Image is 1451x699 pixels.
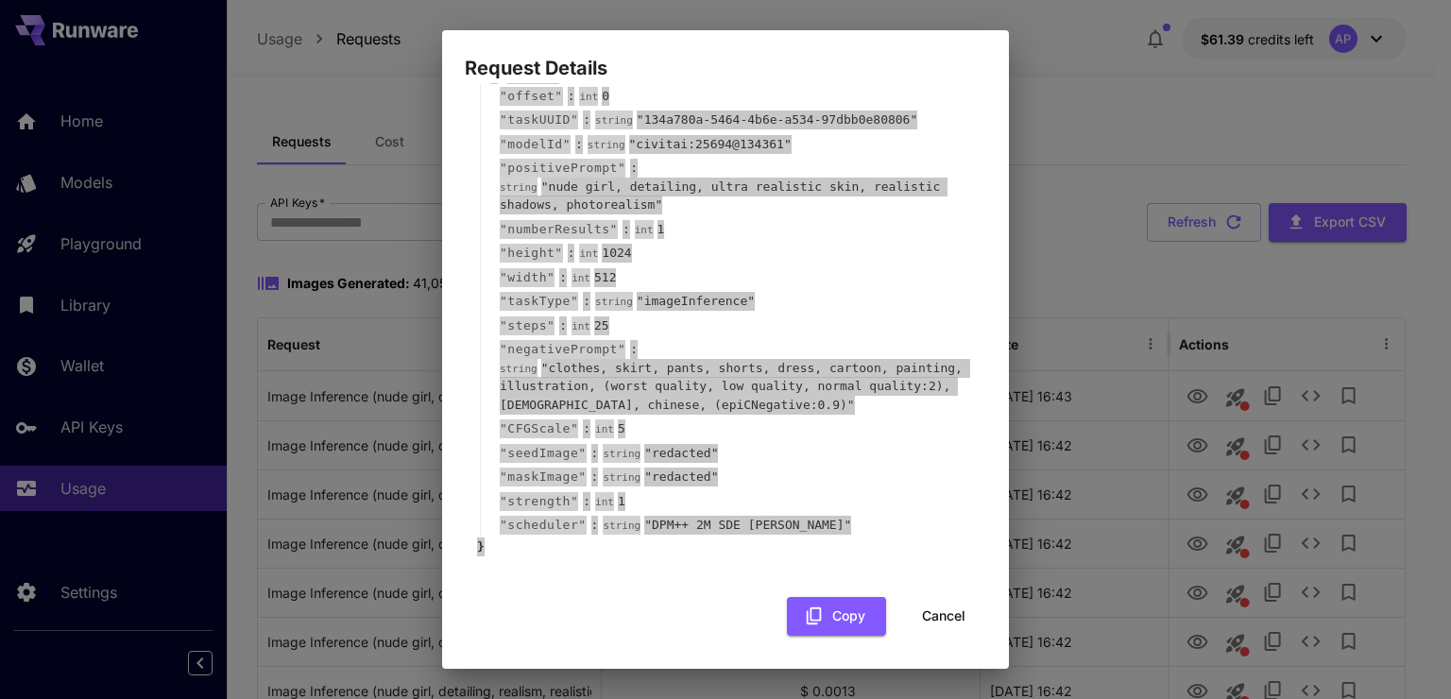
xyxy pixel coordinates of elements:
[572,272,590,284] span: int
[500,246,507,260] span: "
[579,244,631,263] div: 1024
[588,139,625,151] span: string
[571,421,578,435] span: "
[571,494,578,508] span: "
[901,597,986,636] button: Cancel
[591,468,599,486] span: :
[507,516,578,535] span: scheduler
[507,468,578,486] span: maskImage
[500,137,507,151] span: "
[568,87,575,106] span: :
[568,244,575,263] span: :
[595,423,614,435] span: int
[644,518,851,532] span: " DPM++ 2M SDE [PERSON_NAME] "
[547,318,555,332] span: "
[500,294,507,308] span: "
[547,270,555,284] span: "
[500,342,507,356] span: "
[507,444,578,463] span: seedImage
[500,179,940,213] span: " nude girl, detailing, ultra realistic skin, realistic shadows, photorealism "
[500,222,507,236] span: "
[644,469,718,484] span: " redacted "
[572,320,590,332] span: int
[572,316,609,335] div: 25
[571,294,578,308] span: "
[637,112,917,127] span: " 134a780a-5464-4b6e-a534-97dbb0e80806 "
[595,114,633,127] span: string
[500,161,507,175] span: "
[507,268,547,287] span: width
[595,492,625,511] div: 1
[507,292,571,311] span: taskType
[583,492,590,511] span: :
[500,318,507,332] span: "
[500,89,507,103] span: "
[635,220,665,239] div: 1
[635,224,654,236] span: int
[787,597,886,636] button: Copy
[583,292,590,311] span: :
[500,518,507,532] span: "
[623,220,630,239] span: :
[595,496,614,508] span: int
[507,492,571,511] span: strength
[507,244,555,263] span: height
[630,340,638,359] span: :
[595,419,625,438] div: 5
[500,494,507,508] span: "
[629,137,792,151] span: " civitai:25694@134361 "
[583,419,590,438] span: :
[591,516,599,535] span: :
[610,222,618,236] span: "
[559,316,567,335] span: :
[578,469,586,484] span: "
[603,471,640,484] span: string
[579,91,598,103] span: int
[507,419,571,438] span: CFGScale
[637,294,755,308] span: " imageInference "
[507,135,562,154] span: modelId
[579,247,598,260] span: int
[559,268,567,287] span: :
[500,361,963,412] span: " clothes, skirt, pants, shorts, dress, cartoon, painting, illustration, (worst quality, low qual...
[603,448,640,460] span: string
[583,111,590,129] span: :
[507,111,571,129] span: taskUUID
[563,137,571,151] span: "
[555,89,562,103] span: "
[474,537,485,556] span: }
[507,316,547,335] span: steps
[579,87,609,106] div: 0
[578,446,586,460] span: "
[644,446,718,460] span: " redacted "
[575,135,583,154] span: :
[507,340,618,359] span: negativePrompt
[603,520,640,532] span: string
[507,220,609,239] span: numberResults
[578,518,586,532] span: "
[500,181,538,194] span: string
[500,469,507,484] span: "
[572,268,616,287] div: 512
[630,159,638,178] span: :
[500,112,507,127] span: "
[618,342,625,356] span: "
[618,161,625,175] span: "
[571,112,578,127] span: "
[591,444,599,463] span: :
[595,296,633,308] span: string
[500,363,538,375] span: string
[507,159,618,178] span: positivePrompt
[442,30,1009,83] h2: Request Details
[500,446,507,460] span: "
[500,270,507,284] span: "
[500,421,507,435] span: "
[507,87,555,106] span: offset
[555,246,562,260] span: "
